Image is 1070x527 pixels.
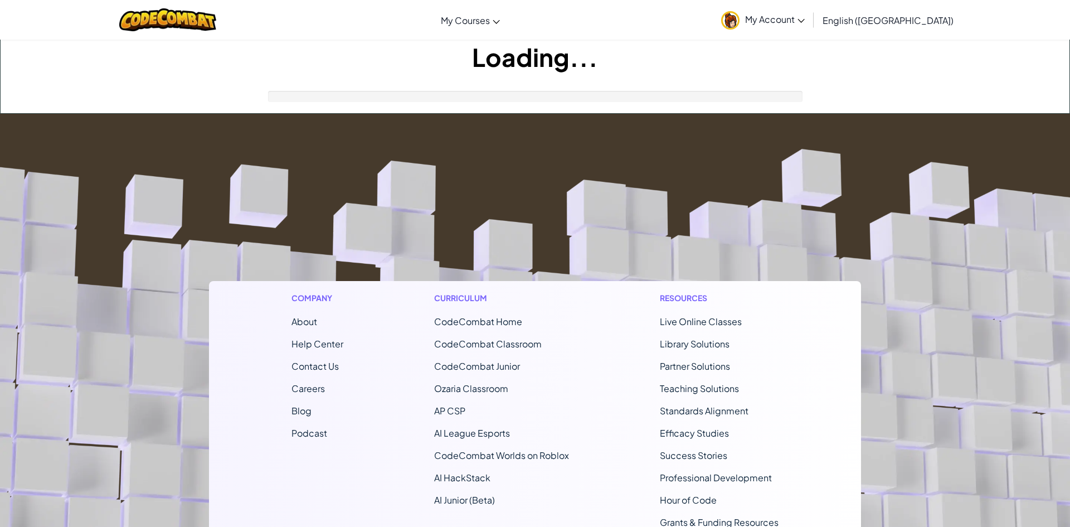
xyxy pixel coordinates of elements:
a: My Courses [435,5,505,35]
img: avatar [721,11,740,30]
a: Efficacy Studies [660,427,729,439]
a: Ozaria Classroom [434,383,508,394]
a: Partner Solutions [660,360,730,372]
a: Teaching Solutions [660,383,739,394]
a: AI HackStack [434,472,490,484]
a: Professional Development [660,472,772,484]
h1: Loading... [1,40,1069,74]
span: CodeCombat Home [434,316,522,327]
a: Live Online Classes [660,316,742,327]
a: AP CSP [434,405,465,417]
span: Contact Us [291,360,339,372]
h1: Resources [660,292,779,304]
a: AI League Esports [434,427,510,439]
h1: Company [291,292,343,304]
span: My Account [745,13,805,25]
a: CodeCombat Junior [434,360,520,372]
a: Standards Alignment [660,405,748,417]
span: My Courses [441,14,490,26]
a: CodeCombat Classroom [434,338,542,350]
a: About [291,316,317,327]
a: Hour of Code [660,494,717,506]
a: Careers [291,383,325,394]
a: Help Center [291,338,343,350]
a: Library Solutions [660,338,729,350]
h1: Curriculum [434,292,569,304]
a: My Account [716,2,810,37]
img: CodeCombat logo [119,8,217,31]
span: English ([GEOGRAPHIC_DATA]) [823,14,954,26]
a: Success Stories [660,449,727,461]
a: Podcast [291,427,327,439]
a: Blog [291,405,312,417]
a: CodeCombat Worlds on Roblox [434,449,569,461]
a: AI Junior (Beta) [434,494,495,506]
a: English ([GEOGRAPHIC_DATA]) [817,5,959,35]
